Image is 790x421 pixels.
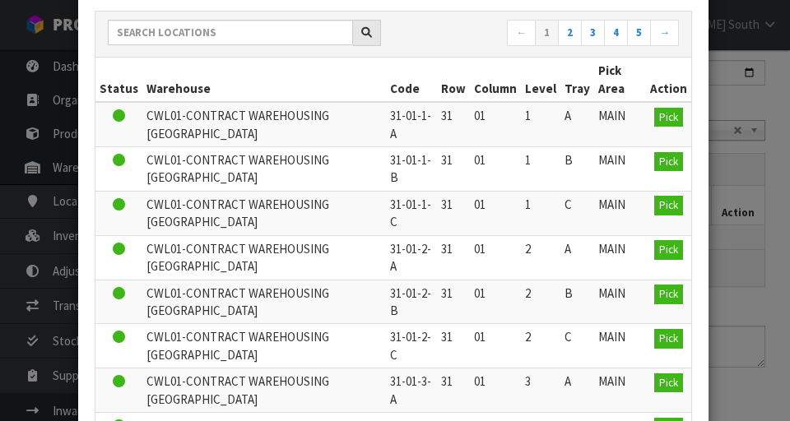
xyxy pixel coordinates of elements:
[521,102,560,146] td: 1
[142,147,386,192] td: CWL01-CONTRACT WAREHOUSING [GEOGRAPHIC_DATA]
[594,324,646,368] td: MAIN
[654,108,683,127] button: Pick
[594,102,646,146] td: MAIN
[594,191,646,235] td: MAIN
[142,58,386,102] th: Warehouse
[437,58,470,102] th: Row
[594,58,646,102] th: Pick Area
[386,324,437,368] td: 31-01-2-C
[594,235,646,280] td: MAIN
[470,235,521,280] td: 01
[386,235,437,280] td: 31-01-2-A
[437,368,470,413] td: 31
[142,191,386,235] td: CWL01-CONTRACT WAREHOUSING [GEOGRAPHIC_DATA]
[521,368,560,413] td: 3
[437,235,470,280] td: 31
[659,287,678,301] span: Pick
[654,373,683,393] button: Pick
[560,191,594,235] td: C
[558,20,582,46] a: 2
[386,280,437,324] td: 31-01-2-B
[108,20,353,45] input: Search locations
[659,155,678,169] span: Pick
[654,240,683,260] button: Pick
[142,102,386,146] td: CWL01-CONTRACT WAREHOUSING [GEOGRAPHIC_DATA]
[654,329,683,349] button: Pick
[521,147,560,192] td: 1
[507,20,536,46] a: ←
[470,280,521,324] td: 01
[470,368,521,413] td: 01
[142,324,386,368] td: CWL01-CONTRACT WAREHOUSING [GEOGRAPHIC_DATA]
[560,235,594,280] td: A
[521,191,560,235] td: 1
[659,198,678,212] span: Pick
[560,324,594,368] td: C
[437,147,470,192] td: 31
[386,58,437,102] th: Code
[594,368,646,413] td: MAIN
[470,58,521,102] th: Column
[604,20,628,46] a: 4
[437,102,470,146] td: 31
[659,376,678,390] span: Pick
[521,280,560,324] td: 2
[142,280,386,324] td: CWL01-CONTRACT WAREHOUSING [GEOGRAPHIC_DATA]
[386,102,437,146] td: 31-01-1-A
[521,58,560,102] th: Level
[386,368,437,413] td: 31-01-3-A
[437,280,470,324] td: 31
[594,280,646,324] td: MAIN
[659,110,678,124] span: Pick
[386,147,437,192] td: 31-01-1-B
[470,147,521,192] td: 01
[627,20,651,46] a: 5
[560,58,594,102] th: Tray
[581,20,605,46] a: 3
[406,20,679,49] nav: Page navigation
[560,280,594,324] td: B
[535,20,559,46] a: 1
[521,235,560,280] td: 2
[95,58,142,102] th: Status
[437,324,470,368] td: 31
[646,58,691,102] th: Action
[470,324,521,368] td: 01
[654,285,683,304] button: Pick
[594,147,646,192] td: MAIN
[560,147,594,192] td: B
[659,331,678,345] span: Pick
[650,20,679,46] a: →
[659,243,678,257] span: Pick
[521,324,560,368] td: 2
[654,152,683,172] button: Pick
[142,235,386,280] td: CWL01-CONTRACT WAREHOUSING [GEOGRAPHIC_DATA]
[560,368,594,413] td: A
[470,102,521,146] td: 01
[654,196,683,215] button: Pick
[437,191,470,235] td: 31
[386,191,437,235] td: 31-01-1-C
[142,368,386,413] td: CWL01-CONTRACT WAREHOUSING [GEOGRAPHIC_DATA]
[560,102,594,146] td: A
[470,191,521,235] td: 01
